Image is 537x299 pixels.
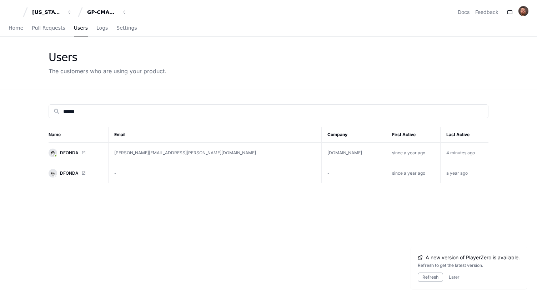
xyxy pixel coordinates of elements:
[441,127,488,143] th: Last Active
[49,127,108,143] th: Name
[29,6,75,19] button: [US_STATE] Pacific
[32,26,65,30] span: Pull Requests
[386,127,441,143] th: First Active
[322,127,386,143] th: Company
[322,143,386,163] td: [DOMAIN_NAME]
[32,20,65,36] a: Pull Requests
[49,149,102,157] a: DFONDA
[60,170,79,176] span: DFONDA
[96,20,108,36] a: Logs
[84,6,130,19] button: GP-CMAG-MP2
[9,26,23,30] span: Home
[322,163,386,184] td: -
[441,163,488,184] td: a year ago
[449,274,460,280] button: Later
[386,163,441,184] td: since a year ago
[386,143,441,163] td: since a year ago
[53,108,60,115] mat-icon: search
[108,143,321,163] td: [PERSON_NAME][EMAIL_ADDRESS][PERSON_NAME][DOMAIN_NAME]
[108,163,321,184] td: -
[514,275,533,295] iframe: Open customer support
[426,254,520,261] span: A new version of PlayerZero is available.
[74,26,88,30] span: Users
[49,67,166,75] div: The customers who are using your product.
[74,20,88,36] a: Users
[418,273,443,282] button: Refresh
[518,6,528,16] img: avatar
[60,150,79,156] span: DFONDA
[116,26,137,30] span: Settings
[49,170,56,176] img: 13.svg
[9,20,23,36] a: Home
[441,143,488,163] td: 4 minutes ago
[458,9,470,16] a: Docs
[49,169,102,178] a: DFONDA
[87,9,118,16] div: GP-CMAG-MP2
[96,26,108,30] span: Logs
[49,149,56,156] img: 4.svg
[116,20,137,36] a: Settings
[418,263,520,268] div: Refresh to get the latest version.
[49,51,166,64] div: Users
[108,127,321,143] th: Email
[32,9,63,16] div: [US_STATE] Pacific
[475,9,498,16] button: Feedback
